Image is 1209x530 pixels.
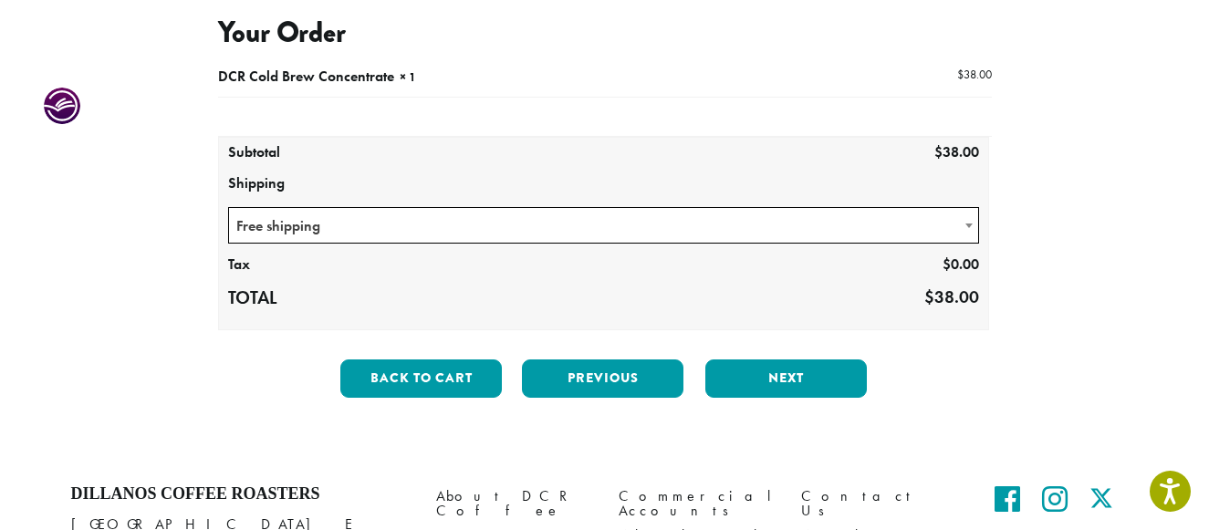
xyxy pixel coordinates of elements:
bdi: 38.00 [924,286,979,308]
button: Previous [522,359,683,398]
button: Next [705,359,867,398]
h4: Dillanos Coffee Roasters [71,484,409,504]
th: Tax [219,250,373,281]
th: Subtotal [219,138,373,169]
a: About DCR Coffee [436,484,591,524]
span: $ [934,142,943,161]
button: Back to cart [340,359,502,398]
bdi: 0.00 [943,255,979,274]
bdi: 38.00 [934,142,979,161]
th: Total [219,281,373,316]
span: $ [924,286,934,308]
span: Free shipping [229,208,979,244]
span: Free shipping [228,207,980,244]
h3: Your Order [218,16,992,50]
a: Contact Us [801,484,956,524]
span: $ [943,255,951,274]
bdi: 38.00 [957,67,992,82]
a: Commercial Accounts [619,484,774,524]
span: DCR Cold Brew Concentrate [218,67,394,86]
strong: × 1 [400,68,416,85]
span: $ [957,67,964,82]
th: Shipping [219,169,989,200]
